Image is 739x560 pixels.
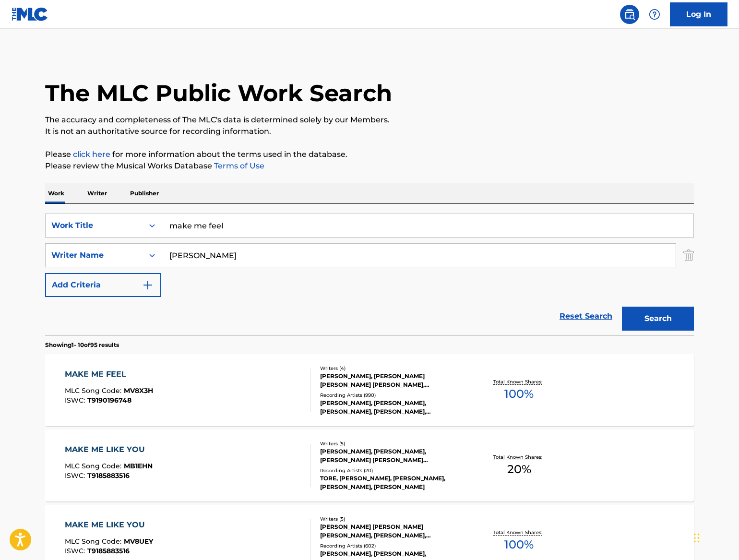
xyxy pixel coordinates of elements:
[670,2,727,26] a: Log In
[65,471,87,480] span: ISWC :
[555,306,617,327] a: Reset Search
[649,9,660,20] img: help
[45,183,67,203] p: Work
[504,536,534,553] span: 100 %
[683,243,694,267] img: Delete Criterion
[45,214,694,335] form: Search Form
[691,514,739,560] iframe: Chat Widget
[320,399,465,416] div: [PERSON_NAME], [PERSON_NAME], [PERSON_NAME], [PERSON_NAME], [PERSON_NAME]
[320,372,465,389] div: [PERSON_NAME], [PERSON_NAME] [PERSON_NAME] [PERSON_NAME], [PERSON_NAME]
[87,396,131,405] span: T9190196748
[65,537,124,546] span: MLC Song Code :
[45,341,119,349] p: Showing 1 - 10 of 95 results
[45,354,694,426] a: MAKE ME FEELMLC Song Code:MV8X3HISWC:T9190196748Writers (4)[PERSON_NAME], [PERSON_NAME] [PERSON_N...
[320,447,465,465] div: [PERSON_NAME], [PERSON_NAME], [PERSON_NAME] [PERSON_NAME] [PERSON_NAME], [PERSON_NAME]
[493,378,545,385] p: Total Known Shares:
[45,429,694,501] a: MAKE ME LIKE YOUMLC Song Code:MB1EHNISWC:T9185883516Writers (5)[PERSON_NAME], [PERSON_NAME], [PER...
[45,126,694,137] p: It is not an authoritative source for recording information.
[493,529,545,536] p: Total Known Shares:
[124,386,153,395] span: MV8X3H
[320,440,465,447] div: Writers ( 5 )
[87,471,130,480] span: T9185883516
[45,273,161,297] button: Add Criteria
[65,369,153,380] div: MAKE ME FEEL
[142,279,154,291] img: 9d2ae6d4665cec9f34b9.svg
[624,9,635,20] img: search
[694,524,700,552] div: Drag
[320,474,465,491] div: TORE, [PERSON_NAME], [PERSON_NAME], [PERSON_NAME], [PERSON_NAME]
[84,183,110,203] p: Writer
[127,183,162,203] p: Publisher
[320,523,465,540] div: [PERSON_NAME] [PERSON_NAME] [PERSON_NAME], [PERSON_NAME], [PERSON_NAME], [PERSON_NAME]
[124,537,153,546] span: MV8UEY
[73,150,110,159] a: click here
[45,160,694,172] p: Please review the Musical Works Database
[45,149,694,160] p: Please for more information about the terms used in the database.
[320,467,465,474] div: Recording Artists ( 20 )
[51,250,138,261] div: Writer Name
[620,5,639,24] a: Public Search
[320,365,465,372] div: Writers ( 4 )
[12,7,48,21] img: MLC Logo
[65,386,124,395] span: MLC Song Code :
[87,547,130,555] span: T9185883516
[65,519,153,531] div: MAKE ME LIKE YOU
[504,385,534,403] span: 100 %
[212,161,264,170] a: Terms of Use
[124,462,153,470] span: MB1EHN
[320,515,465,523] div: Writers ( 5 )
[507,461,531,478] span: 20 %
[493,453,545,461] p: Total Known Shares:
[45,114,694,126] p: The accuracy and completeness of The MLC's data is determined solely by our Members.
[320,392,465,399] div: Recording Artists ( 990 )
[65,462,124,470] span: MLC Song Code :
[622,307,694,331] button: Search
[51,220,138,231] div: Work Title
[645,5,664,24] div: Help
[320,542,465,549] div: Recording Artists ( 602 )
[65,444,153,455] div: MAKE ME LIKE YOU
[65,396,87,405] span: ISWC :
[45,79,392,107] h1: The MLC Public Work Search
[65,547,87,555] span: ISWC :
